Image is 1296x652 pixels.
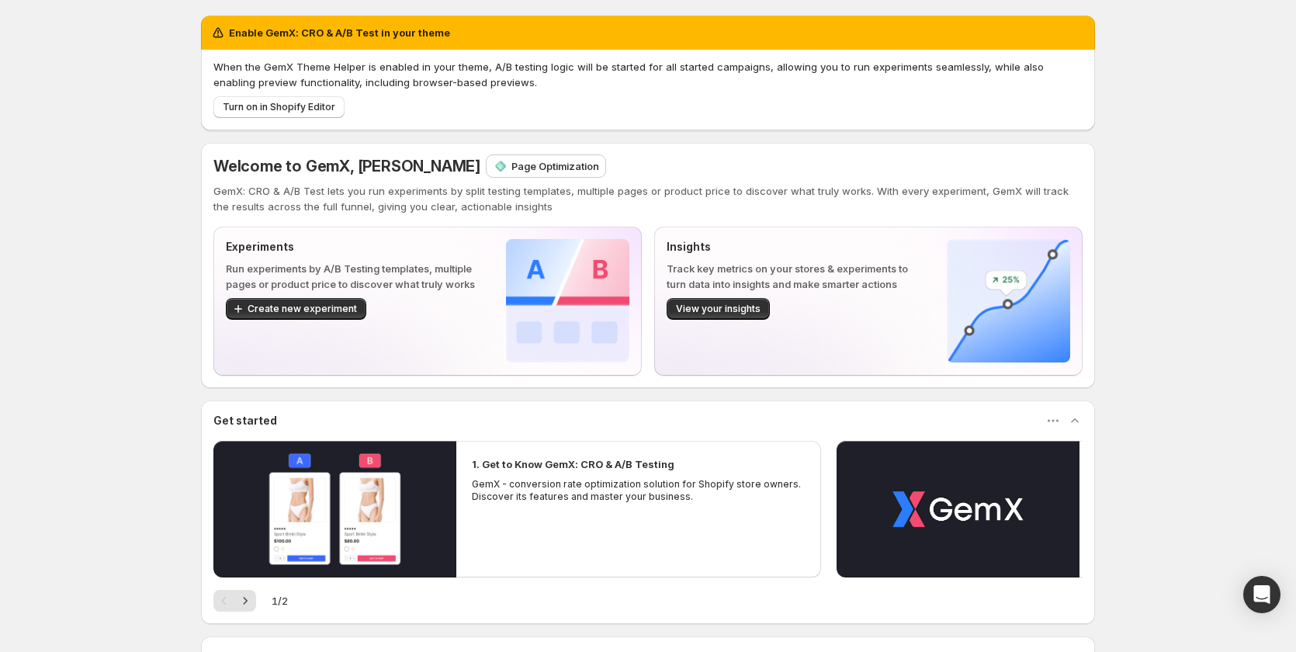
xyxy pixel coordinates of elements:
p: Insights [667,239,922,255]
h2: 1. Get to Know GemX: CRO & A/B Testing [472,456,674,472]
button: Create new experiment [226,298,366,320]
span: Welcome to GemX, [PERSON_NAME] [213,157,480,175]
p: Track key metrics on your stores & experiments to turn data into insights and make smarter actions [667,261,922,292]
p: GemX - conversion rate optimization solution for Shopify store owners. Discover its features and ... [472,478,806,503]
button: View your insights [667,298,770,320]
img: Page Optimization [493,158,508,174]
h2: Enable GemX: CRO & A/B Test in your theme [229,25,450,40]
button: Play video [837,441,1079,577]
div: Open Intercom Messenger [1243,576,1280,613]
button: Next [234,590,256,612]
span: Create new experiment [248,303,357,315]
span: View your insights [676,303,761,315]
span: 1 / 2 [272,593,288,609]
button: Turn on in Shopify Editor [213,96,345,118]
p: Run experiments by A/B Testing templates, multiple pages or product price to discover what truly ... [226,261,481,292]
img: Insights [947,239,1070,362]
h3: Get started [213,413,277,428]
p: GemX: CRO & A/B Test lets you run experiments by split testing templates, multiple pages or produ... [213,183,1083,214]
p: When the GemX Theme Helper is enabled in your theme, A/B testing logic will be started for all st... [213,59,1083,90]
nav: Pagination [213,590,256,612]
p: Experiments [226,239,481,255]
button: Play video [213,441,456,577]
p: Page Optimization [511,158,599,174]
span: Turn on in Shopify Editor [223,101,335,113]
img: Experiments [506,239,629,362]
